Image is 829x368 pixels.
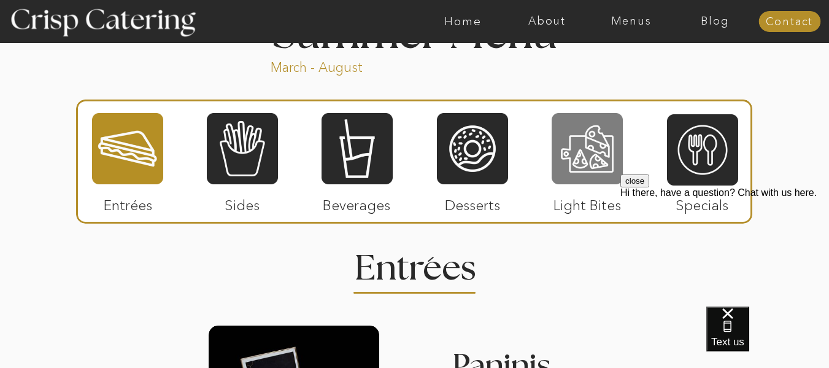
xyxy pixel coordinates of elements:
[589,15,673,28] a: Menus
[316,184,398,220] p: Beverages
[505,15,589,28] a: About
[673,15,757,28] a: Blog
[355,251,475,275] h2: Entrees
[244,14,585,50] h1: Summer Menu
[87,184,169,220] p: Entrées
[620,174,829,322] iframe: podium webchat widget prompt
[271,58,439,72] p: March - August
[547,184,628,220] p: Light Bites
[421,15,505,28] a: Home
[758,16,820,28] a: Contact
[706,307,829,368] iframe: podium webchat widget bubble
[201,184,283,220] p: Sides
[432,184,514,220] p: Desserts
